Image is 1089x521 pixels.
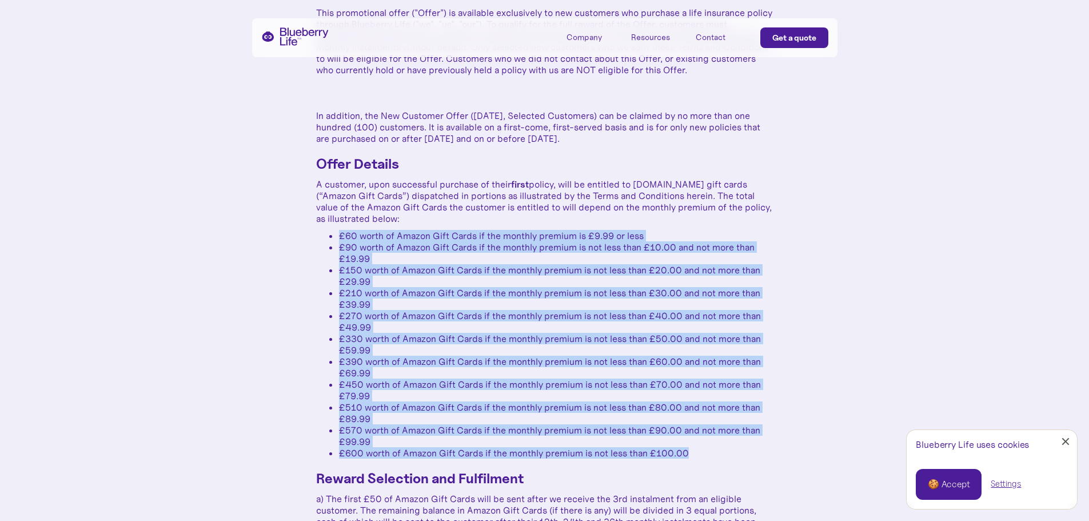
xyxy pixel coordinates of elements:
[567,27,618,46] div: Company
[928,478,970,491] div: 🍪 Accept
[339,264,773,287] li: £150 worth of Amazon Gift Cards if the monthly premium is not less than £20.00 and not more than ...
[696,27,747,46] a: Contact
[991,478,1021,490] a: Settings
[316,156,773,173] h3: Offer Details
[316,470,773,487] h3: Reward Selection and Fulfilment
[916,469,982,500] a: 🍪 Accept
[631,27,683,46] div: Resources
[760,27,828,48] a: Get a quote
[339,333,773,356] li: £330 worth of Amazon Gift Cards if the monthly premium is not less than £50.00 and not more than ...
[772,32,816,43] div: Get a quote
[316,110,773,144] p: In addition, the New Customer Offer ([DATE], Selected Customers) can be claimed by no more than o...
[339,356,773,379] li: £390 worth of Amazon Gift Cards if the monthly premium is not less than £60.00 and not more than ...
[339,241,773,264] li: £90 worth of Amazon Gift Cards if the monthly premium is not less than £10.00 and not more than £...
[631,33,670,42] div: Resources
[339,287,773,310] li: £210 worth of Amazon Gift Cards if the monthly premium is not less than £30.00 and not more than ...
[316,178,773,224] p: A customer, upon successful purchase of their policy, will be entitled to [DOMAIN_NAME] gift card...
[261,27,329,46] a: home
[316,7,773,75] p: This promotional offer ("Offer") is available exclusively to new customers who purchase a life in...
[316,87,773,104] h3: ‍
[339,401,773,424] li: £510 worth of Amazon Gift Cards if the monthly premium is not less than £80.00 and not more than ...
[339,424,773,447] li: £570 worth of Amazon Gift Cards if the monthly premium is not less than £90.00 and not more than ...
[339,379,773,401] li: £450 worth of Amazon Gift Cards if the monthly premium is not less than £70.00 and not more than ...
[1066,442,1066,442] div: Close Cookie Popup
[339,230,773,241] li: £60 worth of Amazon Gift Cards if the monthly premium is £9.99 or less
[339,310,773,333] li: £270 worth of Amazon Gift Cards if the monthly premium is not less than £40.00 and not more than ...
[567,33,602,42] div: Company
[339,447,773,459] li: £600 worth of Amazon Gift Cards if the monthly premium is not less than £100.00
[1054,430,1077,453] a: Close Cookie Popup
[696,33,725,42] div: Contact
[511,178,529,190] strong: first
[916,439,1068,450] div: Blueberry Life uses cookies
